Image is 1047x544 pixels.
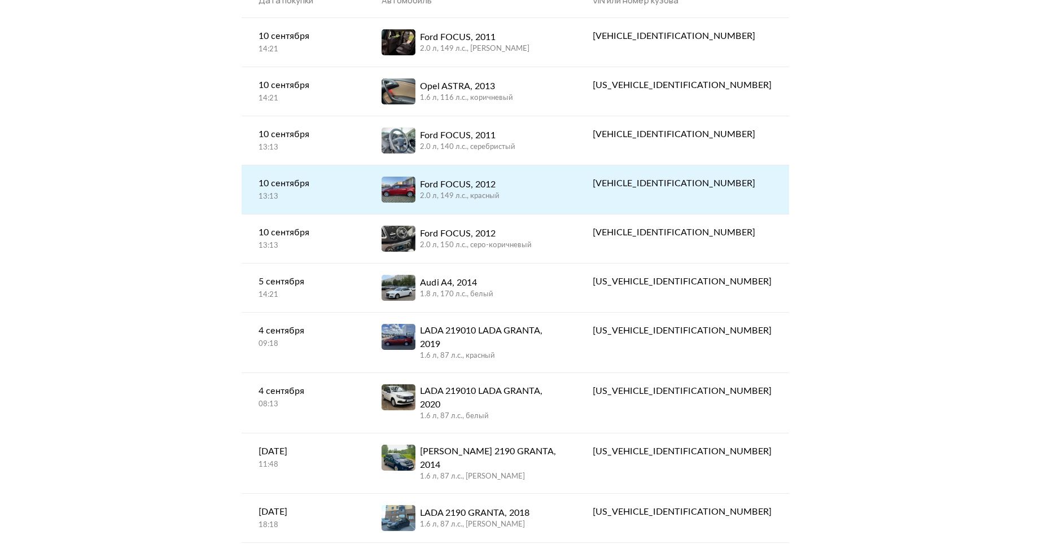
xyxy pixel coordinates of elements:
[576,67,788,103] a: [US_VEHICLE_IDENTIFICATION_NUMBER]
[259,460,348,470] div: 11:48
[420,520,529,530] div: 1.6 л, 87 л.c., [PERSON_NAME]
[420,445,559,472] div: [PERSON_NAME] 2190 GRANTA, 2014
[593,177,772,190] div: [VEHICLE_IDENTIFICATION_NUMBER]
[576,433,788,470] a: [US_VEHICLE_IDENTIFICATION_NUMBER]
[365,116,576,165] a: Ford FOCUS, 20112.0 л, 140 л.c., серебристый
[365,313,576,372] a: LADA 219010 LADA GRANTA, 20191.6 л, 87 л.c., красный
[420,178,500,191] div: Ford FOCUS, 2012
[259,29,348,43] div: 10 сентября
[593,29,772,43] div: [VEHICLE_IDENTIFICATION_NUMBER]
[420,324,559,351] div: LADA 219010 LADA GRANTA, 2019
[593,324,772,337] div: [US_VEHICLE_IDENTIFICATION_NUMBER]
[259,143,348,153] div: 13:13
[576,494,788,530] a: [US_VEHICLE_IDENTIFICATION_NUMBER]
[259,241,348,251] div: 13:13
[420,472,559,482] div: 1.6 л, 87 л.c., [PERSON_NAME]
[242,494,365,542] a: [DATE]18:18
[259,94,348,104] div: 14:21
[242,67,365,115] a: 10 сентября14:21
[259,384,348,398] div: 4 сентября
[420,351,559,361] div: 1.6 л, 87 л.c., красный
[259,445,348,458] div: [DATE]
[420,80,513,93] div: Opel ASTRA, 2013
[259,400,348,410] div: 08:13
[259,177,348,190] div: 10 сентября
[242,214,365,262] a: 10 сентября13:13
[593,505,772,519] div: [US_VEHICLE_IDENTIFICATION_NUMBER]
[576,18,788,54] a: [VEHICLE_IDENTIFICATION_NUMBER]
[420,129,515,142] div: Ford FOCUS, 2011
[593,384,772,398] div: [US_VEHICLE_IDENTIFICATION_NUMBER]
[420,227,532,240] div: Ford FOCUS, 2012
[242,264,365,312] a: 5 сентября14:21
[593,78,772,92] div: [US_VEHICLE_IDENTIFICATION_NUMBER]
[259,192,348,202] div: 13:13
[576,373,788,409] a: [US_VEHICLE_IDENTIFICATION_NUMBER]
[365,433,576,493] a: [PERSON_NAME] 2190 GRANTA, 20141.6 л, 87 л.c., [PERSON_NAME]
[420,240,532,251] div: 2.0 л, 150 л.c., серо-коричневый
[259,45,348,55] div: 14:21
[593,226,772,239] div: [VEHICLE_IDENTIFICATION_NUMBER]
[242,313,365,361] a: 4 сентября09:18
[259,290,348,300] div: 14:21
[259,78,348,92] div: 10 сентября
[242,165,365,213] a: 10 сентября13:13
[259,275,348,288] div: 5 сентября
[259,128,348,141] div: 10 сентября
[593,128,772,141] div: [VEHICLE_IDENTIFICATION_NUMBER]
[420,506,529,520] div: LADA 2190 GRANTA, 2018
[576,165,788,201] a: [VEHICLE_IDENTIFICATION_NUMBER]
[365,214,576,263] a: Ford FOCUS, 20122.0 л, 150 л.c., серо-коричневый
[242,433,365,481] a: [DATE]11:48
[242,373,365,421] a: 4 сентября08:13
[242,18,365,66] a: 10 сентября14:21
[259,324,348,337] div: 4 сентября
[576,214,788,251] a: [VEHICLE_IDENTIFICATION_NUMBER]
[576,116,788,152] a: [VEHICLE_IDENTIFICATION_NUMBER]
[420,191,500,201] div: 2.0 л, 149 л.c., красный
[420,30,529,44] div: Ford FOCUS, 2011
[242,116,365,164] a: 10 сентября13:13
[420,44,529,54] div: 2.0 л, 149 л.c., [PERSON_NAME]
[365,165,576,214] a: Ford FOCUS, 20122.0 л, 149 л.c., красный
[420,93,513,103] div: 1.6 л, 116 л.c., коричневый
[259,339,348,349] div: 09:18
[365,18,576,67] a: Ford FOCUS, 20112.0 л, 149 л.c., [PERSON_NAME]
[420,289,493,300] div: 1.8 л, 170 л.c., белый
[420,142,515,152] div: 2.0 л, 140 л.c., серебристый
[259,505,348,519] div: [DATE]
[365,373,576,433] a: LADA 219010 LADA GRANTA, 20201.6 л, 87 л.c., белый
[365,67,576,116] a: Opel ASTRA, 20131.6 л, 116 л.c., коричневый
[576,264,788,300] a: [US_VEHICLE_IDENTIFICATION_NUMBER]
[365,264,576,312] a: Audi A4, 20141.8 л, 170 л.c., белый
[420,411,559,422] div: 1.6 л, 87 л.c., белый
[259,226,348,239] div: 10 сентября
[259,520,348,530] div: 18:18
[593,445,772,458] div: [US_VEHICLE_IDENTIFICATION_NUMBER]
[593,275,772,288] div: [US_VEHICLE_IDENTIFICATION_NUMBER]
[365,494,576,542] a: LADA 2190 GRANTA, 20181.6 л, 87 л.c., [PERSON_NAME]
[420,276,493,289] div: Audi A4, 2014
[420,384,559,411] div: LADA 219010 LADA GRANTA, 2020
[576,313,788,349] a: [US_VEHICLE_IDENTIFICATION_NUMBER]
